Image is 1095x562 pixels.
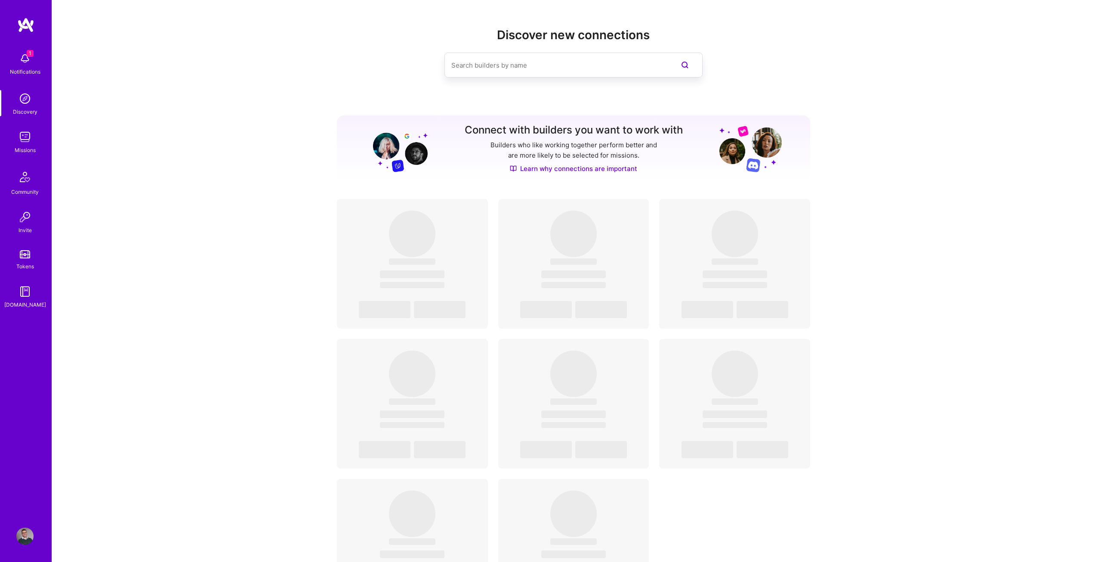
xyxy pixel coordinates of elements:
[27,50,34,57] span: 1
[389,211,435,257] span: ‌
[365,125,428,172] img: Grow your network
[510,165,517,172] img: Discover
[712,398,758,405] span: ‌
[550,398,597,405] span: ‌
[719,125,782,172] img: Grow your network
[489,140,659,161] p: Builders who like working together perform better and are more likely to be selected for missions.
[510,164,637,173] a: Learn why connections are important
[520,441,572,458] span: ‌
[359,441,410,458] span: ‌
[380,270,444,278] span: ‌
[712,351,758,397] span: ‌
[16,262,34,271] div: Tokens
[15,167,35,187] img: Community
[682,301,733,318] span: ‌
[541,422,606,428] span: ‌
[712,211,758,257] span: ‌
[10,67,40,76] div: Notifications
[16,208,34,226] img: Invite
[16,90,34,107] img: discovery
[682,441,733,458] span: ‌
[737,441,788,458] span: ‌
[16,283,34,300] img: guide book
[703,282,767,288] span: ‌
[13,107,37,116] div: Discovery
[712,258,758,265] span: ‌
[17,17,34,33] img: logo
[359,301,410,318] span: ‌
[389,258,435,265] span: ‌
[4,300,46,309] div: [DOMAIN_NAME]
[703,410,767,418] span: ‌
[16,128,34,146] img: teamwork
[550,538,597,545] span: ‌
[14,528,36,545] a: User Avatar
[541,282,606,288] span: ‌
[703,270,767,278] span: ‌
[541,550,606,558] span: ‌
[380,282,444,288] span: ‌
[465,124,683,137] h3: Connect with builders you want to work with
[380,550,444,558] span: ‌
[337,28,810,42] h2: Discover new connections
[703,422,767,428] span: ‌
[520,301,572,318] span: ‌
[20,250,30,258] img: tokens
[541,410,606,418] span: ‌
[737,301,788,318] span: ‌
[550,258,597,265] span: ‌
[550,211,597,257] span: ‌
[389,351,435,397] span: ‌
[451,54,661,76] input: Search builders by name
[389,538,435,545] span: ‌
[550,491,597,537] span: ‌
[414,441,466,458] span: ‌
[380,410,444,418] span: ‌
[389,491,435,537] span: ‌
[680,60,690,70] i: icon SearchPurple
[541,270,606,278] span: ‌
[19,226,32,235] div: Invite
[380,422,444,428] span: ‌
[550,351,597,397] span: ‌
[11,187,39,196] div: Community
[16,50,34,67] img: bell
[389,398,435,405] span: ‌
[16,528,34,545] img: User Avatar
[15,146,36,155] div: Missions
[575,441,627,458] span: ‌
[575,301,627,318] span: ‌
[414,301,466,318] span: ‌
